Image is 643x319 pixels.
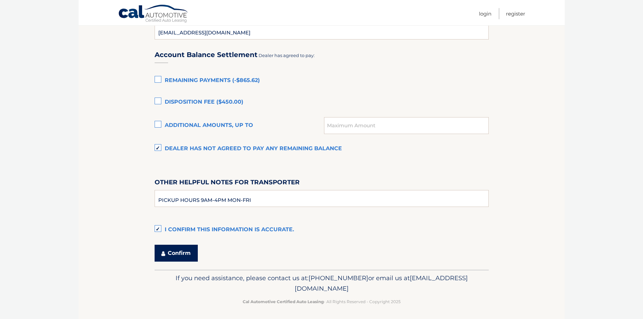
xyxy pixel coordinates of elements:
[155,142,489,156] label: Dealer has not agreed to pay any remaining balance
[243,299,324,304] strong: Cal Automotive Certified Auto Leasing
[159,273,484,294] p: If you need assistance, please contact us at: or email us at
[155,177,300,190] label: Other helpful notes for transporter
[155,245,198,262] button: Confirm
[155,74,489,87] label: Remaining Payments (-$865.62)
[309,274,368,282] span: [PHONE_NUMBER]
[324,117,488,134] input: Maximum Amount
[155,51,258,59] h3: Account Balance Settlement
[155,96,489,109] label: Disposition Fee ($450.00)
[159,298,484,305] p: - All Rights Reserved - Copyright 2025
[479,8,491,19] a: Login
[155,119,324,132] label: Additional amounts, up to
[118,4,189,24] a: Cal Automotive
[259,53,315,58] span: Dealer has agreed to pay:
[155,223,489,237] label: I confirm this information is accurate.
[506,8,525,19] a: Register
